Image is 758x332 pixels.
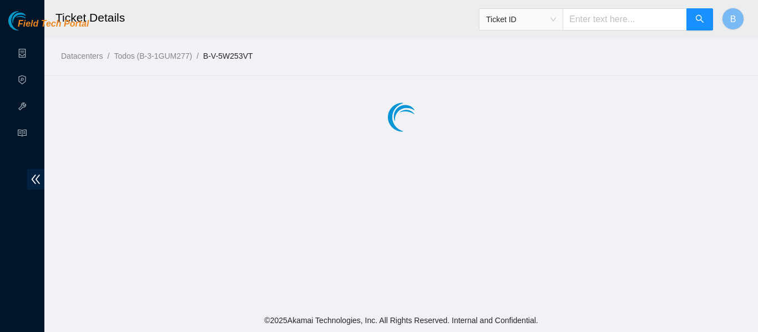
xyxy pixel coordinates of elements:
[114,52,192,60] a: Todos (B-3-1GUM277)
[107,52,109,60] span: /
[730,12,736,26] span: B
[203,52,252,60] a: B-V-5W253VT
[18,124,27,146] span: read
[686,8,713,30] button: search
[61,52,103,60] a: Datacenters
[486,11,556,28] span: Ticket ID
[44,309,758,332] footer: © 2025 Akamai Technologies, Inc. All Rights Reserved. Internal and Confidential.
[196,52,199,60] span: /
[18,19,89,29] span: Field Tech Portal
[695,14,704,25] span: search
[8,20,89,34] a: Akamai TechnologiesField Tech Portal
[563,8,687,30] input: Enter text here...
[8,11,56,30] img: Akamai Technologies
[27,169,44,190] span: double-left
[722,8,744,30] button: B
